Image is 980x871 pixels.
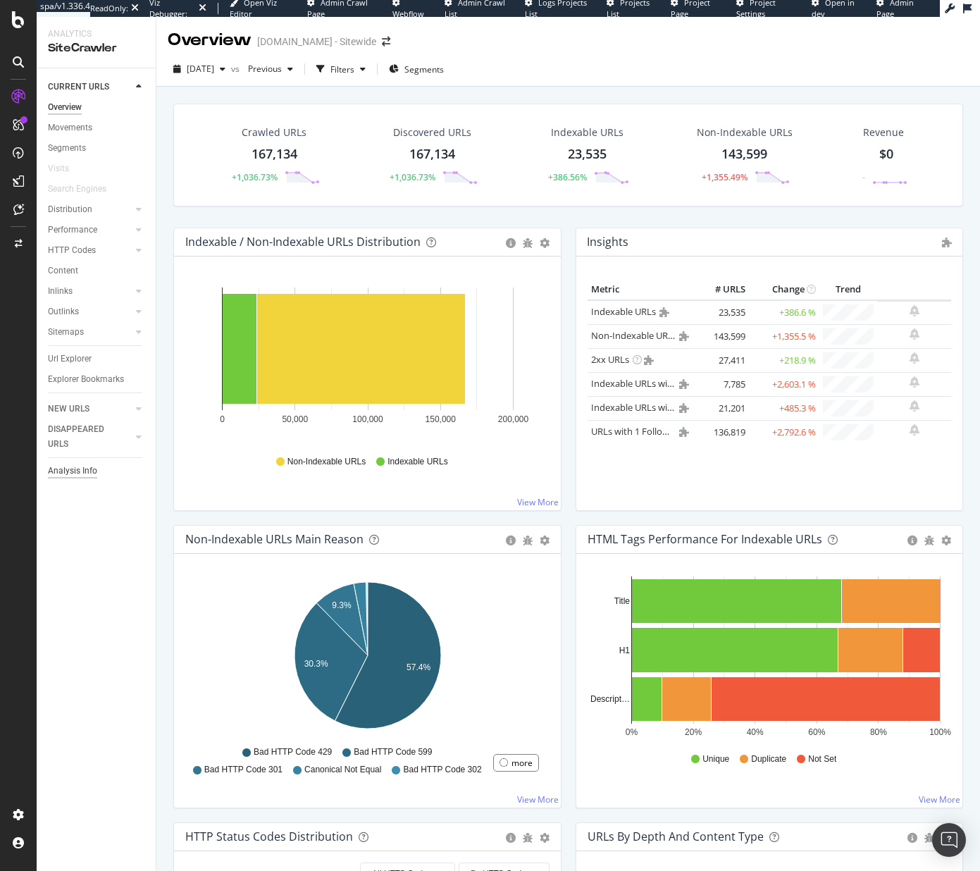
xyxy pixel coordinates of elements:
div: CURRENT URLS [48,80,109,94]
button: Segments [383,58,449,80]
text: Descript… [590,694,629,704]
a: NEW URLS [48,402,132,416]
div: HTTP Status Codes Distribution [185,829,353,844]
a: DISAPPEARED URLS [48,422,132,452]
div: Visits [48,161,69,176]
div: bell-plus [910,305,919,316]
text: 60% [808,727,825,737]
div: - [862,171,865,183]
span: Indexable URLs [387,456,447,468]
div: gear [540,238,550,248]
a: Overview [48,100,146,115]
td: 21,201 [693,396,749,420]
div: Non-Indexable URLs [697,125,793,140]
div: arrow-right-arrow-left [382,37,390,47]
a: Indexable URLs [591,305,656,318]
text: 150,000 [426,414,457,424]
i: Admin [659,307,669,317]
a: CURRENT URLS [48,80,132,94]
div: Sitemaps [48,325,84,340]
text: 80% [869,727,886,737]
div: circle-info [506,833,516,843]
div: A chart. [185,576,550,740]
td: 143,599 [693,324,749,348]
div: bell-plus [910,424,919,435]
div: URLs by Depth and Content Type [588,829,764,844]
div: +386.56% [548,171,587,183]
i: Admin [679,427,689,437]
div: 143,599 [721,145,767,163]
a: HTTP Codes [48,243,132,258]
div: 167,134 [409,145,455,163]
a: Outlinks [48,304,132,319]
div: Discovered URLs [393,125,471,140]
button: Previous [242,58,299,80]
text: 0 [220,414,225,424]
text: H1 [619,645,630,655]
button: [DATE] [168,58,231,80]
td: +485.3 % [749,396,819,420]
div: circle-info [907,833,917,843]
th: Trend [819,279,877,300]
a: Analysis Info [48,464,146,478]
a: Non-Indexable URLs [591,329,677,342]
div: gear [540,536,550,545]
span: Bad HTTP Code 599 [354,746,432,758]
a: Segments [48,141,146,156]
a: Performance [48,223,132,237]
a: Visits [48,161,83,176]
td: +1,355.5 % [749,324,819,348]
a: View More [517,793,559,805]
text: 100% [929,727,951,737]
div: bug [523,238,533,248]
button: Filters [311,58,371,80]
div: bell-plus [910,400,919,412]
text: 9.3% [332,600,352,610]
h4: Insights [587,233,628,252]
svg: A chart. [588,576,952,740]
a: View More [919,793,960,805]
a: Url Explorer [48,352,146,366]
div: Content [48,264,78,278]
div: bell-plus [910,328,919,340]
div: Filters [330,63,354,75]
div: circle-info [506,238,516,248]
a: View More [517,496,559,508]
div: Analytics [48,28,144,40]
div: Url Explorer [48,352,92,366]
span: 2025 May. 31st [187,63,214,75]
div: Indexable / Non-Indexable URLs Distribution [185,235,421,249]
div: bug [924,536,934,545]
div: bug [523,536,533,545]
div: gear [540,833,550,843]
div: +1,355.49% [702,171,748,183]
div: bell-plus [910,376,919,388]
td: 136,819 [693,420,749,444]
div: Search Engines [48,182,106,197]
span: Non-Indexable URLs [287,456,366,468]
i: Admin [644,355,654,365]
div: Performance [48,223,97,237]
text: 200,000 [498,414,529,424]
span: Segments [404,63,444,75]
div: circle-info [907,536,917,545]
svg: A chart. [185,279,550,443]
div: bug [523,833,533,843]
a: Indexable URLs with Bad Description [591,401,745,414]
div: bug [924,833,934,843]
span: Unique [702,753,729,765]
i: Admin [679,331,689,341]
div: NEW URLS [48,402,89,416]
div: Indexable URLs [551,125,624,140]
div: Analysis Info [48,464,97,478]
div: [DOMAIN_NAME] - Sitewide [257,35,376,49]
div: Overview [48,100,82,115]
a: Movements [48,121,146,135]
div: circle-info [506,536,516,545]
div: 167,134 [252,145,297,163]
div: Open Intercom Messenger [932,823,966,857]
div: Crawled URLs [242,125,306,140]
div: SiteCrawler [48,40,144,56]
